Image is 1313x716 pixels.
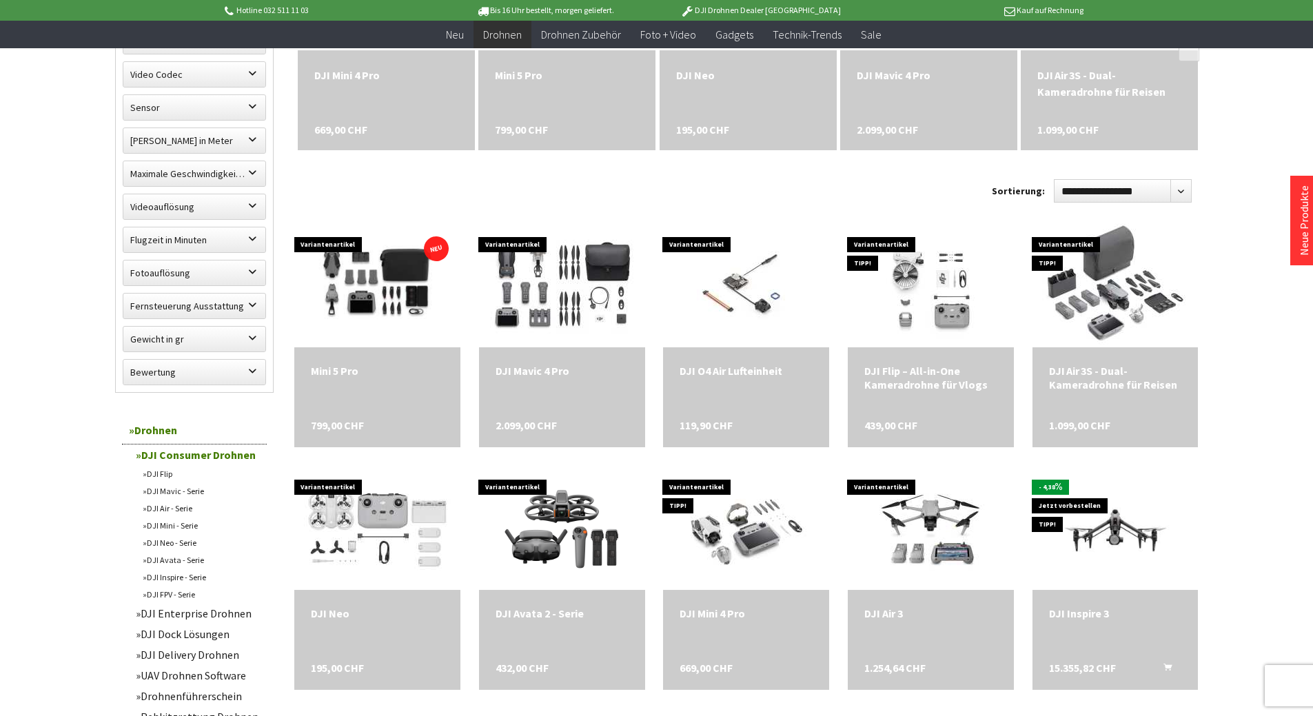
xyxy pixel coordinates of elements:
[676,121,729,138] span: 195,00 CHF
[123,128,265,153] label: Maximale Flughöhe in Meter
[474,21,531,49] a: Drohnen
[640,28,696,41] span: Foto + Video
[1049,661,1116,675] span: 15.355,82 CHF
[851,21,891,49] a: Sale
[496,606,629,620] a: DJI Avata 2 - Serie 432,00 CHF
[123,260,265,285] label: Fotoauflösung
[1037,67,1181,100] a: DJI Air 3S - Dual-Kameradrohne für Reisen 1.099,00 CHF
[136,534,267,551] a: DJI Neo - Serie
[496,418,557,432] span: 2.099,00 CHF
[541,28,621,41] span: Drohnen Zubehör
[123,194,265,219] label: Videoauflösung
[496,606,629,620] div: DJI Avata 2 - Serie
[1049,418,1110,432] span: 1.099,00 CHF
[123,62,265,87] label: Video Codec
[680,418,733,432] span: 119,90 CHF
[123,95,265,120] label: Sensor
[136,586,267,603] a: DJI FPV - Serie
[1037,67,1181,100] div: DJI Air 3S - Dual-Kameradrohne für Reisen
[500,466,624,590] img: DJI Avata 2 - Serie
[848,223,1013,347] img: DJI Flip – All-in-One Kameradrohne für Vlogs
[122,416,267,444] a: Drohnen
[496,661,549,675] span: 432,00 CHF
[653,2,868,19] p: DJI Drohnen Dealer [GEOGRAPHIC_DATA]
[857,121,918,138] span: 2.099,00 CHF
[314,67,458,83] div: DJI Mini 4 Pro
[136,551,267,569] a: DJI Avata - Serie
[706,21,763,49] a: Gadgets
[1032,481,1199,575] img: DJI Inspire 3
[864,606,997,620] a: DJI Air 3 1.254,64 CHF
[1037,121,1099,138] span: 1.099,00 CHF
[479,223,644,347] img: DJI Mavic 4 Pro
[857,67,1001,83] a: DJI Mavic 4 Pro 2.099,00 CHF
[129,624,267,644] a: DJI Dock Lösungen
[664,223,829,347] img: DJI O4 Air Lufteinheit
[1042,223,1189,347] img: DJI Air 3S - Dual-Kameradrohne für Reisen
[680,364,813,378] div: DJI O4 Air Lufteinheit
[1049,364,1182,391] a: DJI Air 3S - Dual-Kameradrohne für Reisen 1.099,00 CHF
[496,364,629,378] a: DJI Mavic 4 Pro 2.099,00 CHF
[314,67,458,83] a: DJI Mini 4 Pro 669,00 CHF
[676,67,820,83] a: DJI Neo 195,00 CHF
[311,606,444,620] div: DJI Neo
[136,482,267,500] a: DJI Mavic - Serie
[123,327,265,351] label: Gewicht in gr
[314,121,367,138] span: 669,00 CHF
[495,67,639,83] div: Mini 5 Pro
[129,444,267,465] a: DJI Consumer Drohnen
[680,606,813,620] div: DJI Mini 4 Pro
[680,364,813,378] a: DJI O4 Air Lufteinheit 119,90 CHF
[1049,364,1182,391] div: DJI Air 3S - Dual-Kameradrohne für Reisen
[861,28,882,41] span: Sale
[123,360,265,385] label: Bewertung
[1049,606,1182,620] div: DJI Inspire 3
[129,603,267,624] a: DJI Enterprise Drohnen
[436,21,474,49] a: Neu
[669,466,824,590] img: DJI Mini 4 Pro
[631,21,706,49] a: Foto + Video
[868,466,993,590] img: DJI Air 3
[136,517,267,534] a: DJI Mini - Serie
[864,364,997,391] a: DJI Flip – All-in-One Kameradrohne für Vlogs 439,00 CHF
[864,661,926,675] span: 1.254,64 CHF
[304,466,451,590] img: DJI Neo
[1147,661,1180,679] button: In den Warenkorb
[123,227,265,252] label: Flugzeit in Minuten
[1049,606,1182,620] a: DJI Inspire 3 15.355,82 CHF In den Warenkorb
[483,28,522,41] span: Drohnen
[136,500,267,517] a: DJI Air - Serie
[676,67,820,83] div: DJI Neo
[1297,185,1311,256] a: Neue Produkte
[123,161,265,186] label: Maximale Geschwindigkeit in km/h
[294,230,460,341] img: Mini 5 Pro
[129,665,267,686] a: UAV Drohnen Software
[136,569,267,586] a: DJI Inspire - Serie
[531,21,631,49] a: Drohnen Zubehör
[446,28,464,41] span: Neu
[311,364,444,378] a: Mini 5 Pro 799,00 CHF
[311,606,444,620] a: DJI Neo 195,00 CHF
[763,21,851,49] a: Technik-Trends
[773,28,842,41] span: Technik-Trends
[715,28,753,41] span: Gadgets
[136,465,267,482] a: DJI Flip
[311,661,364,675] span: 195,00 CHF
[495,121,548,138] span: 799,00 CHF
[311,418,364,432] span: 799,00 CHF
[992,180,1045,202] label: Sortierung:
[438,2,653,19] p: Bis 16 Uhr bestellt, morgen geliefert.
[129,644,267,665] a: DJI Delivery Drohnen
[495,67,639,83] a: Mini 5 Pro 799,00 CHF
[680,606,813,620] a: DJI Mini 4 Pro 669,00 CHF
[864,364,997,391] div: DJI Flip – All-in-One Kameradrohne für Vlogs
[129,686,267,706] a: Drohnenführerschein
[680,661,733,675] span: 669,00 CHF
[864,418,917,432] span: 439,00 CHF
[868,2,1083,19] p: Kauf auf Rechnung
[223,2,438,19] p: Hotline 032 511 11 03
[496,364,629,378] div: DJI Mavic 4 Pro
[857,67,1001,83] div: DJI Mavic 4 Pro
[864,606,997,620] div: DJI Air 3
[311,364,444,378] div: Mini 5 Pro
